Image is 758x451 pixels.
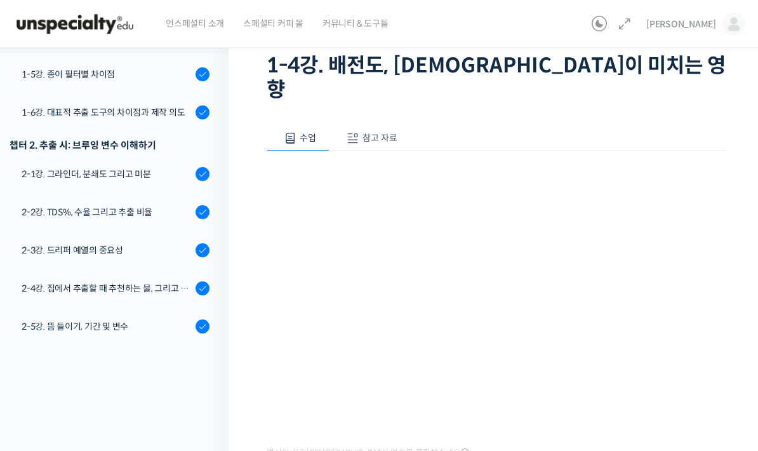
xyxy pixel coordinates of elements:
div: 2-3강. 드리퍼 예열의 중요성 [22,243,192,257]
span: 참고 자료 [362,132,397,144]
h1: 1-4강. 배전도, [DEMOGRAPHIC_DATA]이 미치는 영향 [267,53,726,102]
a: 설정 [164,346,244,377]
div: 2-4강. 집에서 추출할 때 추천하는 물, 그리고 이유 [22,281,192,295]
div: 2-5강. 뜸 들이기, 기간 및 변수 [22,320,192,333]
span: 수업 [300,132,316,144]
span: 홈 [40,365,48,375]
div: 1-5강. 종이 필터별 차이점 [22,67,192,81]
div: 2-1강. 그라인더, 분쇄도 그리고 미분 [22,167,192,181]
span: [PERSON_NAME] [646,18,716,30]
div: 챕터 2. 추출 시: 브루잉 변수 이해하기 [10,137,209,154]
span: 설정 [196,365,211,375]
a: 홈 [4,346,84,377]
div: 2-2강. TDS%, 수율 그리고 추출 비율 [22,205,192,219]
div: 1-6강. 대표적 추출 도구의 차이점과 제작 의도 [22,105,192,119]
a: 대화 [84,346,164,377]
span: 대화 [116,365,131,375]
